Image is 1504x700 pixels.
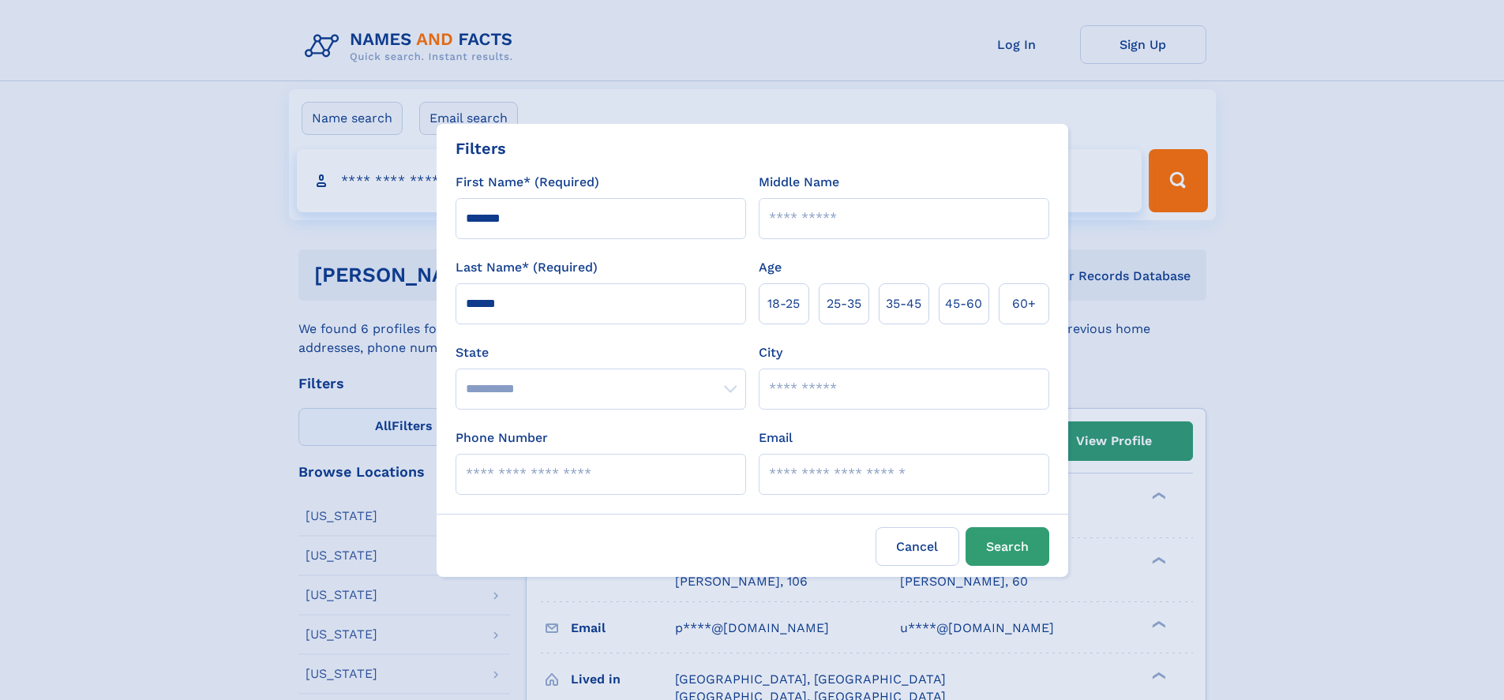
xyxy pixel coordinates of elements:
[759,343,782,362] label: City
[759,429,793,447] label: Email
[945,294,982,313] span: 45‑60
[456,258,598,277] label: Last Name* (Required)
[1012,294,1036,313] span: 60+
[456,173,599,192] label: First Name* (Required)
[827,294,861,313] span: 25‑35
[966,527,1049,566] button: Search
[456,343,746,362] label: State
[886,294,921,313] span: 35‑45
[876,527,959,566] label: Cancel
[456,429,548,447] label: Phone Number
[767,294,800,313] span: 18‑25
[759,258,782,277] label: Age
[759,173,839,192] label: Middle Name
[456,137,506,160] div: Filters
